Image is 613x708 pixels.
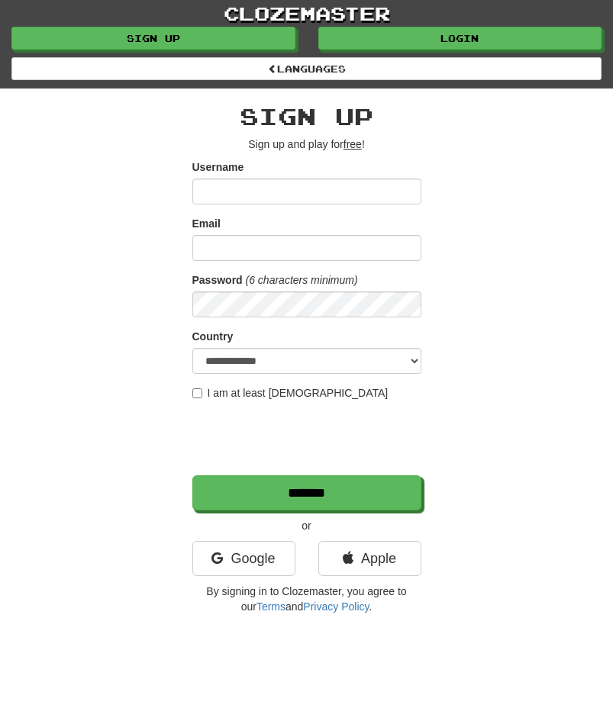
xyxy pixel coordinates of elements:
[192,272,243,288] label: Password
[192,408,424,468] iframe: reCAPTCHA
[192,216,221,231] label: Email
[192,584,421,614] p: By signing in to Clozemaster, you agree to our and .
[344,138,362,150] u: free
[246,274,358,286] em: (6 characters minimum)
[192,104,421,129] h2: Sign up
[318,27,602,50] a: Login
[11,27,295,50] a: Sign up
[192,388,202,398] input: I am at least [DEMOGRAPHIC_DATA]
[192,541,295,576] a: Google
[303,600,369,613] a: Privacy Policy
[192,329,234,344] label: Country
[11,57,602,80] a: Languages
[192,385,389,401] label: I am at least [DEMOGRAPHIC_DATA]
[192,137,421,152] p: Sign up and play for !
[192,518,421,533] p: or
[256,600,286,613] a: Terms
[318,541,421,576] a: Apple
[192,159,244,175] label: Username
